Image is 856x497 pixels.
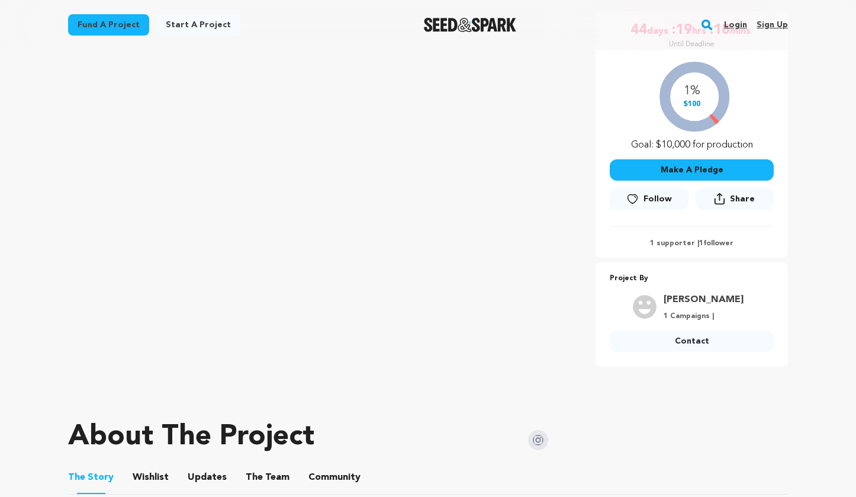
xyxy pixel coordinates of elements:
[133,470,169,485] span: Wishlist
[610,239,774,248] p: 1 supporter | follower
[724,15,747,34] a: Login
[246,470,263,485] span: The
[664,293,744,307] a: Goto Karalnik Rachel profile
[610,272,774,286] p: Project By
[68,14,149,36] a: Fund a project
[68,423,314,451] h1: About The Project
[696,188,774,210] button: Share
[156,14,240,36] a: Start a project
[757,15,788,34] a: Sign up
[246,470,289,485] span: Team
[610,188,688,210] a: Follow
[68,470,114,485] span: Story
[699,240,703,247] span: 1
[664,312,744,321] p: 1 Campaigns |
[424,18,517,32] img: Seed&Spark Logo Dark Mode
[424,18,517,32] a: Seed&Spark Homepage
[643,193,672,205] span: Follow
[633,295,657,319] img: user.png
[528,430,548,450] img: Seed&Spark Instagram Icon
[308,470,361,485] span: Community
[610,159,774,181] button: Make A Pledge
[610,331,774,352] a: Contact
[696,188,774,214] span: Share
[730,193,755,205] span: Share
[68,470,85,485] span: The
[188,470,227,485] span: Updates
